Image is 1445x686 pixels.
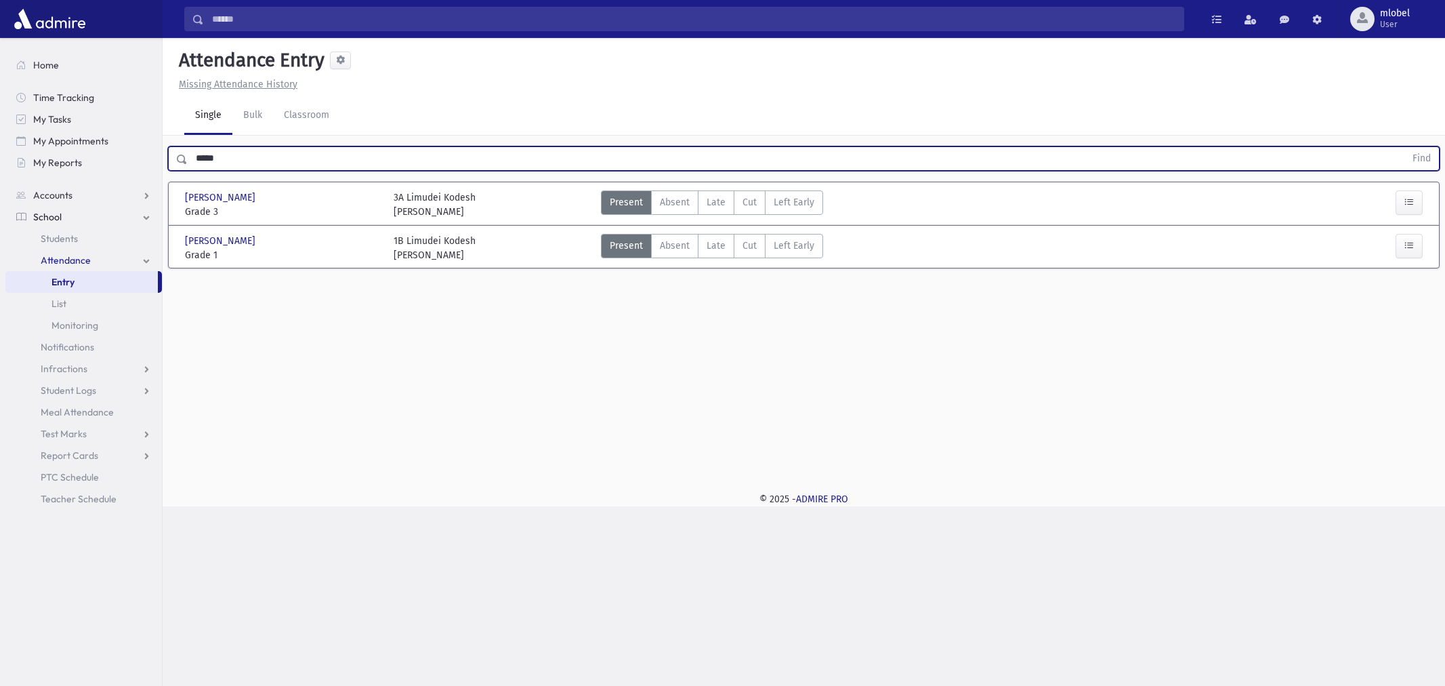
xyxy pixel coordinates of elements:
div: 1B Limudei Kodesh [PERSON_NAME] [394,234,476,262]
a: Bulk [232,97,273,135]
span: Absent [660,239,690,253]
span: Cut [742,239,757,253]
span: Present [610,239,643,253]
a: PTC Schedule [5,466,162,488]
span: User [1380,19,1410,30]
span: List [51,298,66,310]
span: Cut [742,195,757,209]
span: School [33,211,62,223]
u: Missing Attendance History [179,79,297,90]
span: Entry [51,276,75,288]
span: Students [41,233,78,245]
a: Classroom [273,97,340,135]
div: AttTypes [601,190,823,219]
a: Teacher Schedule [5,488,162,510]
a: Home [5,54,162,76]
button: Find [1404,147,1439,170]
a: Entry [5,271,158,293]
a: Students [5,228,162,249]
span: Present [610,195,643,209]
div: AttTypes [601,234,823,262]
input: Search [204,7,1184,31]
span: Monitoring [51,319,98,331]
span: Notifications [41,341,94,353]
span: Absent [660,195,690,209]
span: Late [707,239,726,253]
span: Test Marks [41,428,87,440]
a: School [5,206,162,228]
img: AdmirePro [11,5,89,33]
span: My Reports [33,157,82,169]
span: Grade 3 [185,205,380,219]
a: My Tasks [5,108,162,130]
a: Student Logs [5,380,162,401]
a: Report Cards [5,445,162,466]
span: Teacher Schedule [41,493,117,505]
span: Meal Attendance [41,406,114,418]
span: Accounts [33,189,72,201]
div: © 2025 - [184,492,1423,506]
a: My Reports [5,152,162,174]
a: Missing Attendance History [173,79,297,90]
a: Attendance [5,249,162,271]
a: Monitoring [5,315,162,336]
span: Grade 1 [185,248,380,262]
div: 3A Limudei Kodesh [PERSON_NAME] [394,190,476,219]
a: Accounts [5,184,162,206]
a: Test Marks [5,423,162,445]
span: [PERSON_NAME] [185,190,258,205]
a: Time Tracking [5,87,162,108]
a: My Appointments [5,130,162,152]
span: My Appointments [33,135,108,147]
a: Notifications [5,336,162,358]
span: Late [707,195,726,209]
span: Report Cards [41,449,98,462]
span: Infractions [41,363,87,375]
a: Single [184,97,232,135]
a: Meal Attendance [5,401,162,423]
span: Left Early [774,239,814,253]
a: ADMIRE PRO [796,493,848,505]
span: PTC Schedule [41,471,99,483]
span: Time Tracking [33,92,94,104]
span: Attendance [41,254,91,266]
a: Infractions [5,358,162,380]
span: Student Logs [41,384,96,397]
span: My Tasks [33,113,71,125]
h5: Attendance Entry [173,49,324,72]
span: mlobel [1380,8,1410,19]
a: List [5,293,162,315]
span: Left Early [774,195,814,209]
span: Home [33,59,59,71]
span: [PERSON_NAME] [185,234,258,248]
